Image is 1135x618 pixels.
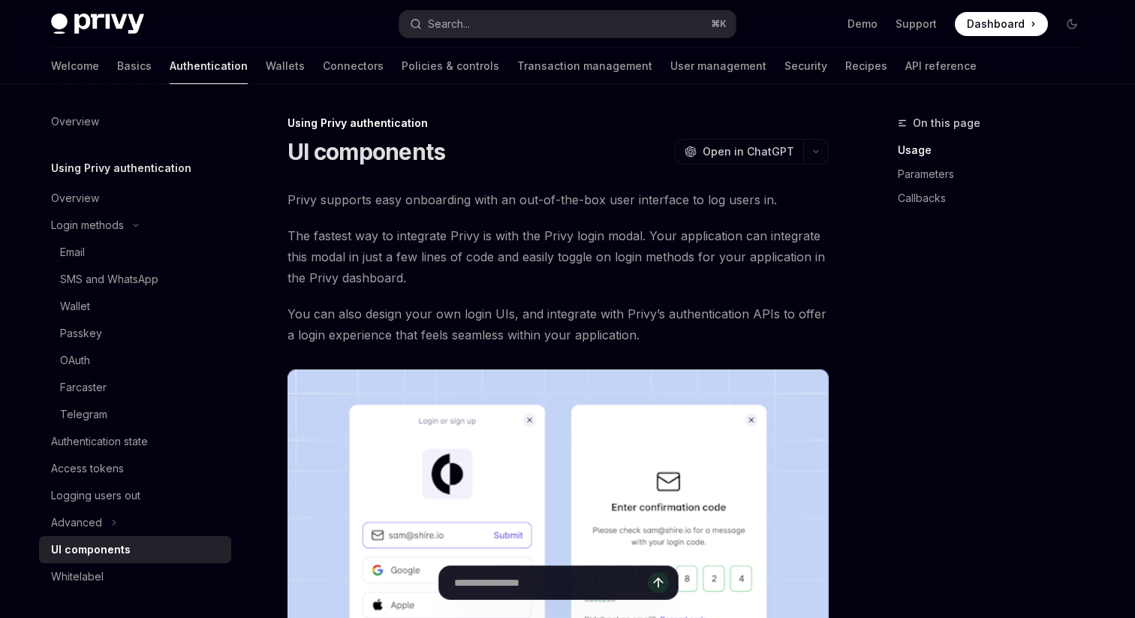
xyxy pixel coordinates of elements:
div: OAuth [60,351,90,369]
a: Access tokens [39,455,231,482]
div: Telegram [60,405,107,424]
span: On this page [913,114,980,132]
a: UI components [39,536,231,563]
h5: Using Privy authentication [51,159,191,177]
a: Parameters [898,162,1096,186]
div: Advanced [51,514,102,532]
a: Authentication [170,48,248,84]
div: Search... [428,15,470,33]
div: Passkey [60,324,102,342]
a: Welcome [51,48,99,84]
div: Login methods [51,216,124,234]
a: Wallet [39,293,231,320]
a: Demo [847,17,878,32]
a: Wallets [266,48,305,84]
div: Logging users out [51,487,140,505]
button: Send message [648,572,669,593]
a: SMS and WhatsApp [39,266,231,293]
button: Search...⌘K [399,11,736,38]
div: UI components [51,541,131,559]
span: Open in ChatGPT [703,144,794,159]
a: Transaction management [517,48,652,84]
a: Whitelabel [39,563,231,590]
a: Logging users out [39,482,231,509]
a: Connectors [323,48,384,84]
div: Whitelabel [51,568,104,586]
button: Open in ChatGPT [675,139,803,164]
a: Recipes [845,48,887,84]
a: Usage [898,138,1096,162]
a: API reference [905,48,977,84]
button: Toggle dark mode [1060,12,1084,36]
div: Email [60,243,85,261]
div: Overview [51,113,99,131]
a: User management [670,48,766,84]
span: You can also design your own login UIs, and integrate with Privy’s authentication APIs to offer a... [288,303,829,345]
img: dark logo [51,14,144,35]
span: Privy supports easy onboarding with an out-of-the-box user interface to log users in. [288,189,829,210]
a: Passkey [39,320,231,347]
div: Using Privy authentication [288,116,829,131]
div: Wallet [60,297,90,315]
a: Overview [39,185,231,212]
div: Overview [51,189,99,207]
a: OAuth [39,347,231,374]
a: Email [39,239,231,266]
a: Authentication state [39,428,231,455]
a: Overview [39,108,231,135]
a: Telegram [39,401,231,428]
span: ⌘ K [711,18,727,30]
a: Callbacks [898,186,1096,210]
div: Farcaster [60,378,107,396]
a: Farcaster [39,374,231,401]
span: The fastest way to integrate Privy is with the Privy login modal. Your application can integrate ... [288,225,829,288]
h1: UI components [288,138,445,165]
div: Authentication state [51,433,148,451]
a: Dashboard [955,12,1048,36]
a: Support [896,17,937,32]
div: SMS and WhatsApp [60,270,158,288]
a: Basics [117,48,152,84]
span: Dashboard [967,17,1025,32]
a: Security [784,48,827,84]
div: Access tokens [51,460,124,478]
a: Policies & controls [402,48,499,84]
